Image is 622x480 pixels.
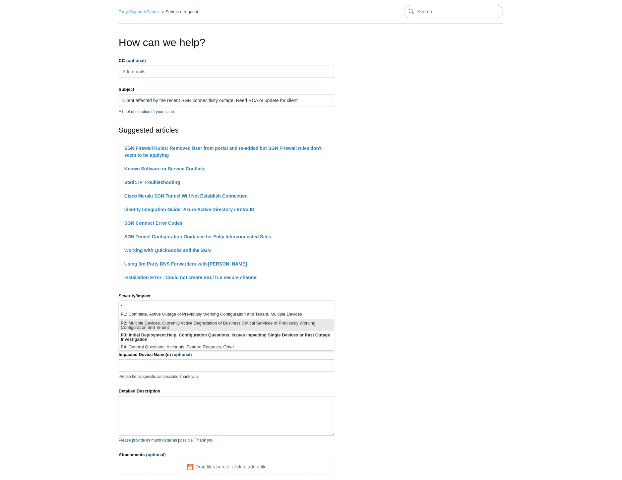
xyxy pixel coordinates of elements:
[119,452,334,458] label: Attachments
[124,220,182,226] a: SGN Connect Error Codes
[119,310,334,319] li: P1: Complete, Active Outage of Previously Working Configuration and Tenant, Multiple Devices
[126,58,146,63] span: (optional)
[404,5,503,18] input: Search
[119,438,334,444] p: Please provide as much detail as possible. Thank you.
[119,293,334,299] label: Severity/Impact
[119,125,334,136] h2: Suggested articles
[146,452,166,457] span: (optional)
[119,34,334,50] h1: How can we help?
[119,57,334,64] label: CC
[119,343,334,352] li: P4: General Questions, Accounts, Feature Requests, Other
[124,180,180,185] a: Static IP Troubleshooting
[119,331,334,343] li: P3: Initial Deployment Help, Configuration Questions, Issues Impacting Single Devices or Past Out...
[124,275,258,280] a: Installation Error - Could not create SSL/TLS secure channel
[119,301,334,310] li: -
[119,9,159,14] a: Todyl Support Center
[160,9,198,14] li: Submit a request
[124,166,206,171] a: Known Software or Service Conflicts
[124,146,322,158] a: SGN Firewall Rules: Removed User from portal and re-added but SGN Firewall rules don't seem to be...
[172,352,192,357] span: (optional)
[124,193,248,199] a: Cisco Meraki SGN Tunnel Will Not Establish Connection
[119,351,334,358] label: Impacted Device Name(s)
[119,388,334,394] label: Detailed Description
[120,67,159,77] input: Add emails
[124,261,247,267] a: Using 3rd Party DNS Forwarders with [PERSON_NAME]
[119,9,160,14] li: Todyl Support Center
[119,374,334,380] p: Please be as specific as possible. Thank you.
[119,319,334,331] li: P2: Multiple Devices, Currently Active Degradation of Business Critical Services of Previously Wo...
[119,86,334,93] label: Subject
[124,248,211,253] a: Working with QuickBooks and the SGN
[124,207,255,212] a: Identity Integration Guide: Azure Active Directory / Entra ID
[124,234,271,239] a: SGN Tunnel Configuration Guidance for Fully Interconnected Sites
[119,109,334,115] p: A brief description of your issue.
